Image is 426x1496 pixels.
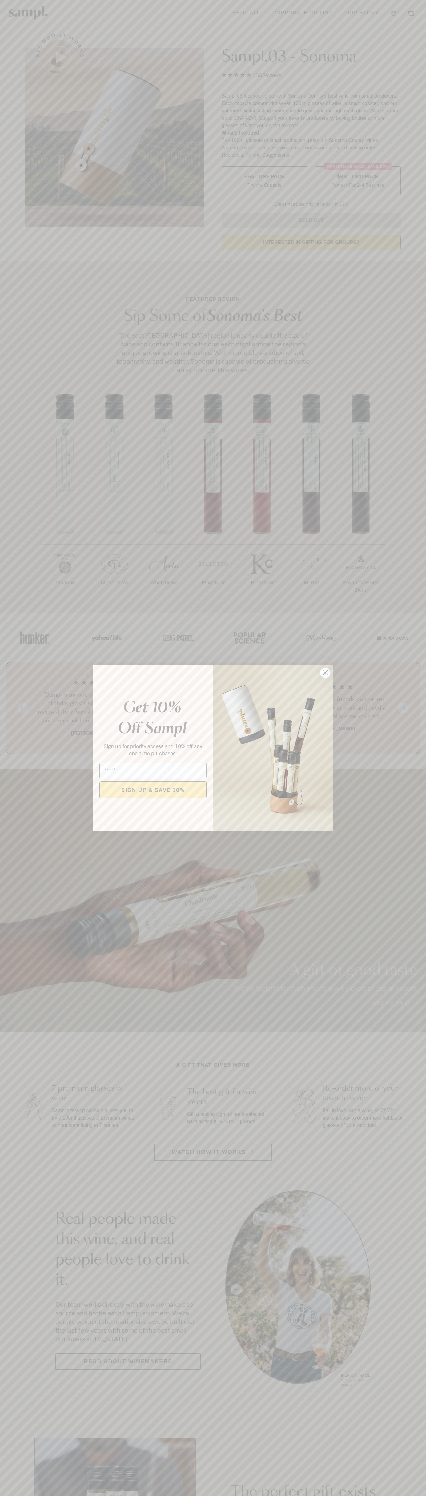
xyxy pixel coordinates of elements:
button: Close dialog [320,667,331,678]
img: 96933287-25a1-481a-a6d8-4dd623390dc6.png [213,665,333,831]
span: Sign up for priority access and 10% off any one-time purchases. [104,742,202,757]
button: SIGN UP & SAVE 10% [99,781,207,798]
input: Email [99,763,207,778]
em: Get 10% Off Sampl [118,701,187,736]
